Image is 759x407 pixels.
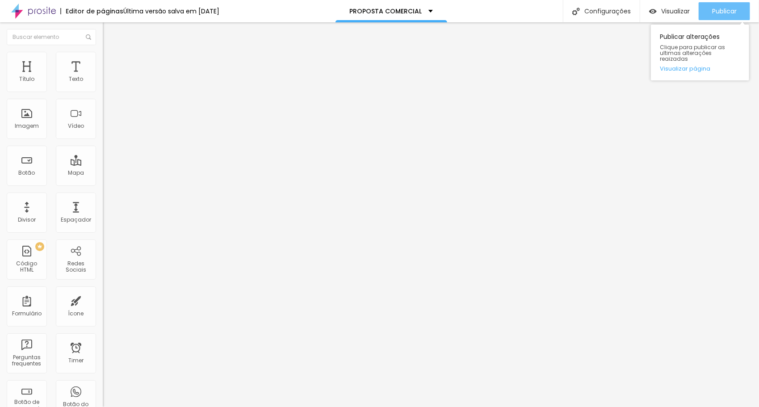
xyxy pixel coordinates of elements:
button: Visualizar [640,2,699,20]
div: Título [19,76,34,82]
div: Perguntas frequentes [9,354,44,367]
div: Ícone [68,310,84,317]
div: Publicar alterações [651,25,749,80]
p: PROPOSTA COMERCIAL [349,8,422,14]
div: Código HTML [9,260,44,273]
div: Botão [19,170,35,176]
div: Formulário [12,310,42,317]
div: Mapa [68,170,84,176]
input: Buscar elemento [7,29,96,45]
a: Visualizar página [660,66,740,71]
div: Imagem [15,123,39,129]
span: Clique para publicar as ultimas alterações reaizadas [660,44,740,62]
img: view-1.svg [649,8,657,15]
div: Redes Sociais [58,260,93,273]
div: Divisor [18,217,36,223]
div: Espaçador [61,217,91,223]
span: Publicar [712,8,737,15]
img: Icone [572,8,580,15]
div: Vídeo [68,123,84,129]
div: Texto [69,76,83,82]
div: Última versão salva em [DATE] [123,8,219,14]
button: Publicar [699,2,750,20]
img: Icone [86,34,91,40]
div: Timer [68,357,84,364]
div: Editor de páginas [60,8,123,14]
span: Visualizar [661,8,690,15]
